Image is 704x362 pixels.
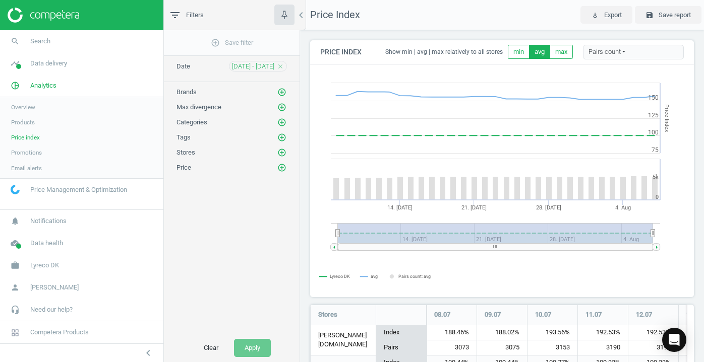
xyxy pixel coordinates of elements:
[635,6,701,24] button: save Save report
[653,174,659,180] text: 5k
[30,59,67,68] span: Data delivery
[427,325,477,340] div: 188.46%
[177,133,191,141] span: Tags
[186,11,204,20] span: Filters
[169,9,181,21] i: filter_list
[11,185,20,194] img: wGWNvw8QSZomAAAAABJRU5ErkJggg==
[6,32,25,51] i: search
[387,204,413,211] tspan: 14. [DATE]
[277,132,287,142] button: add_circle_outline
[6,211,25,231] i: notifications
[295,9,307,21] i: chevron_left
[398,274,431,279] tspan: Pairs count: avg
[177,103,221,111] span: Max divergence
[277,117,287,127] button: add_circle_outline
[6,234,25,253] i: cloud_done
[461,204,487,211] tspan: 21. [DATE]
[434,310,450,319] span: 08.07
[648,94,659,101] text: 150
[628,340,678,355] div: 3190
[330,274,350,279] tspan: Lyreco DK
[385,48,508,56] span: Show min | avg | max relatively to all stores
[30,261,59,270] span: Lyreco DK
[30,216,67,226] span: Notifications
[232,62,274,71] span: [DATE] - [DATE]
[427,340,477,355] div: 3073
[311,325,376,355] div: [PERSON_NAME][DOMAIN_NAME]
[636,310,652,319] span: 12.07
[664,104,670,132] tspan: Price Index
[177,62,190,70] span: Date
[318,310,337,319] span: Stores
[529,45,550,59] button: avg
[6,278,25,297] i: person
[177,164,191,171] span: Price
[11,133,40,141] span: Price index
[583,45,684,60] div: Pairs count
[30,37,50,46] span: Search
[277,163,286,172] i: add_circle_outline
[578,325,628,340] div: 192.53%
[376,340,426,355] div: Pairs
[536,204,561,211] tspan: 28. [DATE]
[591,11,599,19] i: play_for_work
[6,54,25,73] i: timeline
[277,118,286,127] i: add_circle_outline
[11,164,42,172] span: Email alerts
[604,11,622,20] span: Export
[177,88,197,96] span: Brands
[648,129,659,136] text: 100
[550,45,573,59] button: max
[30,239,63,248] span: Data health
[646,11,654,19] i: save
[656,194,659,200] text: 0
[310,9,360,21] span: Price Index
[628,325,678,340] div: 192.53%
[8,8,79,23] img: ajHJNr6hYgQAAAAASUVORK5CYII=
[485,310,501,319] span: 09.07
[211,38,253,47] span: Save filter
[371,274,378,279] tspan: avg
[11,118,35,126] span: Products
[277,133,286,142] i: add_circle_outline
[6,300,25,319] i: headset_mic
[376,325,426,340] div: Index
[527,340,577,355] div: 3153
[508,45,530,59] button: min
[277,63,284,70] i: close
[585,310,602,319] span: 11.07
[142,347,154,359] i: chevron_left
[164,33,300,53] button: add_circle_outlineSave filter
[30,185,127,194] span: Price Management & Optimization
[136,346,161,359] button: chevron_left
[11,103,35,111] span: Overview
[277,87,287,97] button: add_circle_outline
[234,339,271,357] button: Apply
[30,328,89,337] span: Competera Products
[648,112,659,119] text: 125
[177,149,195,156] span: Stores
[477,340,527,355] div: 3075
[6,256,25,275] i: work
[527,325,577,340] div: 193.56%
[30,283,79,292] span: [PERSON_NAME]
[310,40,372,64] h4: Price Index
[662,328,686,352] div: Open Intercom Messenger
[277,163,287,173] button: add_circle_outline
[11,149,42,157] span: Promotions
[535,310,551,319] span: 10.07
[277,148,286,157] i: add_circle_outline
[277,102,287,112] button: add_circle_outline
[30,81,56,90] span: Analytics
[30,305,73,314] span: Need our help?
[277,103,286,112] i: add_circle_outline
[6,76,25,95] i: pie_chart_outlined
[193,339,229,357] button: Clear
[652,147,659,154] text: 75
[277,88,286,97] i: add_circle_outline
[277,148,287,158] button: add_circle_outline
[477,325,527,340] div: 188.02%
[578,340,628,355] div: 3190
[615,204,631,211] tspan: 4. Aug
[211,38,220,47] i: add_circle_outline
